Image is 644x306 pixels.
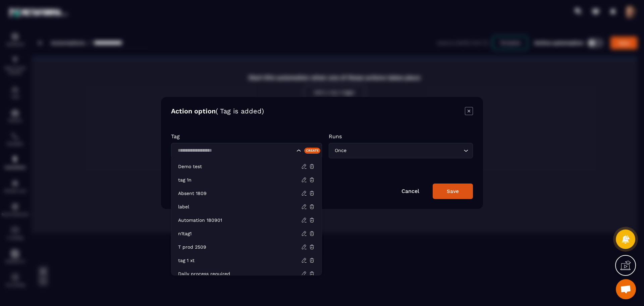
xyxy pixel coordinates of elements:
[348,147,462,154] input: Search for option
[447,188,459,194] div: Save
[179,165,270,170] label: Segment contacts entering this automation
[616,279,636,299] div: Mở cuộc trò chuyện
[171,107,264,116] h4: Action option
[329,143,473,158] div: Search for option
[401,188,419,194] a: Cancel
[304,148,321,154] div: Create
[171,143,322,158] div: Search for option
[329,133,473,140] p: Runs
[171,133,322,140] p: Tag
[333,147,348,154] span: Once
[175,147,295,154] input: Search for option
[216,107,264,115] span: ( Tag is added)
[433,184,473,199] button: Save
